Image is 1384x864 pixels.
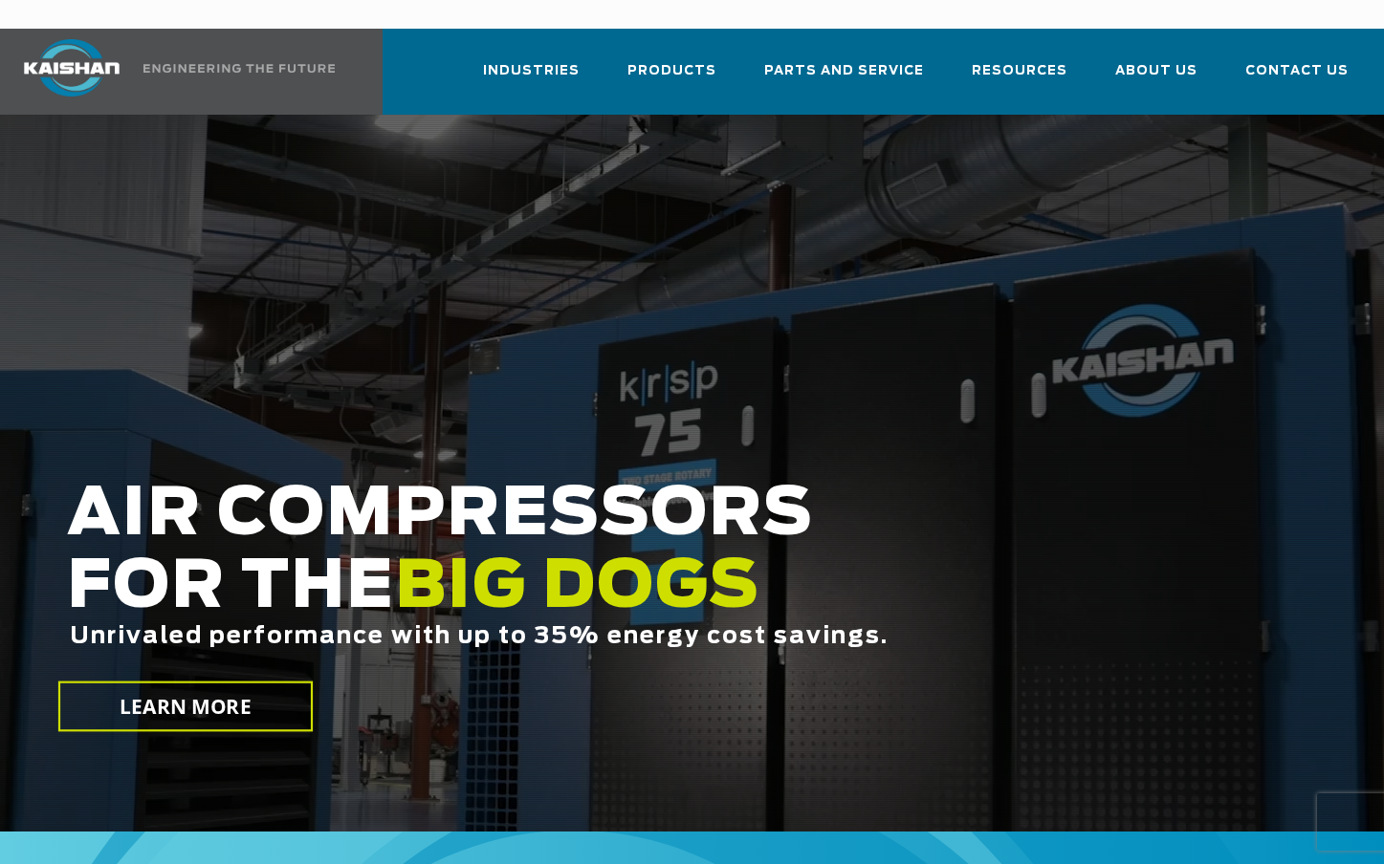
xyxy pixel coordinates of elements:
[972,60,1067,82] span: Resources
[764,60,924,82] span: Parts and Service
[627,46,716,111] a: Products
[395,555,760,620] span: BIG DOGS
[483,46,580,111] a: Industries
[1115,46,1197,111] a: About Us
[627,60,716,82] span: Products
[483,60,580,82] span: Industries
[1245,46,1349,111] a: Contact Us
[1115,60,1197,82] span: About Us
[143,64,335,73] img: Engineering the future
[972,46,1067,111] a: Resources
[58,681,313,732] a: LEARN MORE
[70,625,889,648] span: Unrivaled performance with up to 35% energy cost savings.
[764,46,924,111] a: Parts and Service
[67,479,1105,709] h2: AIR COMPRESSORS FOR THE
[120,693,252,721] span: LEARN MORE
[1245,60,1349,82] span: Contact Us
